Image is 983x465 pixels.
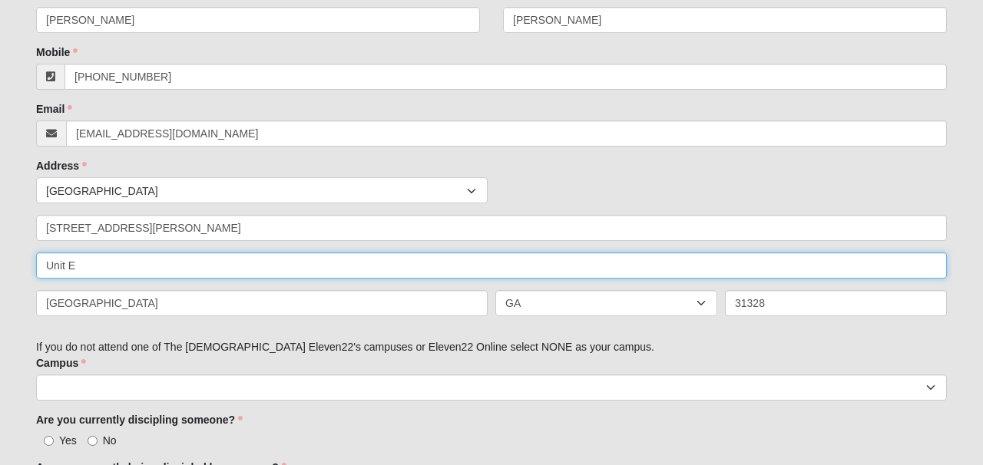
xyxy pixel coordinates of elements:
label: Email [36,101,72,117]
input: Address Line 2 [36,252,947,279]
input: Address Line 1 [36,215,947,241]
span: [GEOGRAPHIC_DATA] [46,178,467,204]
input: Zip [725,290,947,316]
input: No [88,436,98,446]
span: No [103,434,117,447]
label: Mobile [36,45,78,60]
span: Yes [59,434,77,447]
label: Are you currently discipling someone? [36,412,243,427]
label: Address [36,158,87,173]
input: City [36,290,488,316]
input: Yes [44,436,54,446]
label: Campus [36,355,86,371]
